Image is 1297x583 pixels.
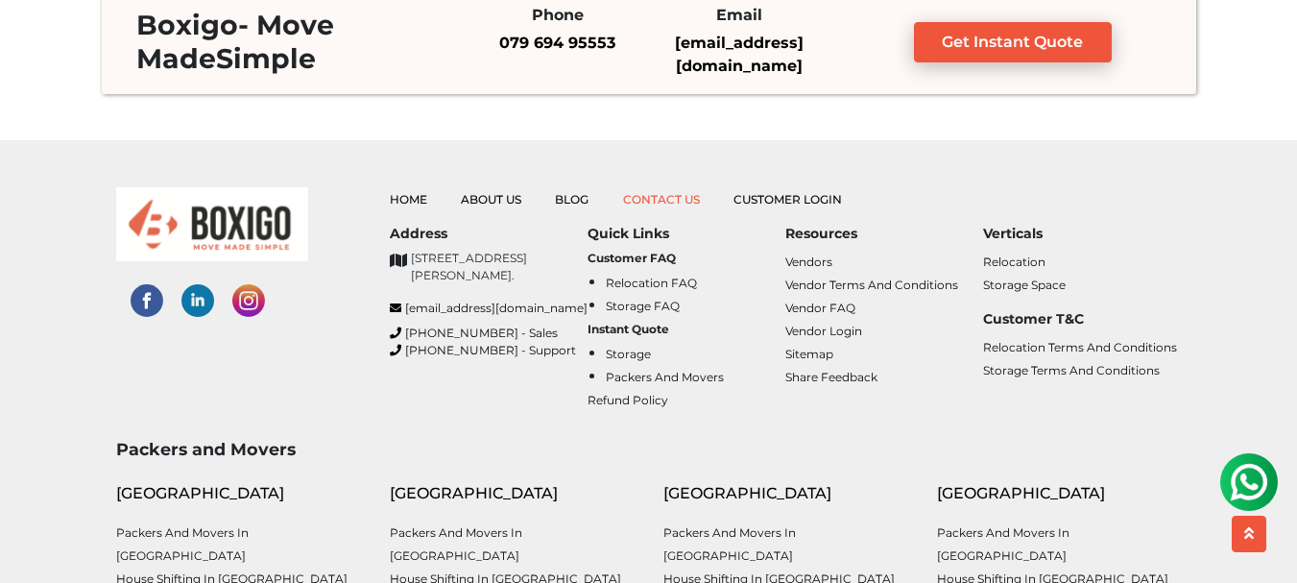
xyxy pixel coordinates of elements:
[937,482,1182,505] div: [GEOGRAPHIC_DATA]
[390,525,522,563] a: Packers and Movers in [GEOGRAPHIC_DATA]
[937,525,1069,563] a: Packers and Movers in [GEOGRAPHIC_DATA]
[588,226,785,242] h6: Quick Links
[136,9,238,41] span: Boxigo
[116,439,1182,459] h3: Packers and Movers
[390,192,427,206] a: Home
[675,34,804,75] a: [EMAIL_ADDRESS][DOMAIN_NAME]
[555,192,588,206] a: Blog
[733,192,842,206] a: Customer Login
[606,370,724,384] a: Packers and Movers
[461,192,521,206] a: About Us
[785,226,983,242] h6: Resources
[606,347,651,361] a: Storage
[588,322,669,336] b: Instant Quote
[390,342,588,359] a: [PHONE_NUMBER] - Support
[116,482,361,505] div: [GEOGRAPHIC_DATA]
[663,525,796,563] a: Packers and Movers in [GEOGRAPHIC_DATA]
[983,311,1181,328] h6: Customer T&C
[19,19,58,58] img: whatsapp-icon.svg
[662,6,816,24] h6: Email
[785,278,958,292] a: Vendor Terms and Conditions
[983,363,1160,377] a: Storage Terms and Conditions
[983,255,1045,269] a: Relocation
[663,482,908,505] div: [GEOGRAPHIC_DATA]
[785,255,832,269] a: Vendors
[588,393,668,407] a: Refund Policy
[390,325,588,342] a: [PHONE_NUMBER] - Sales
[116,525,249,563] a: Packers and Movers in [GEOGRAPHIC_DATA]
[181,284,214,317] img: linked-in-social-links
[116,187,308,261] img: boxigo_logo_small
[606,276,697,290] a: Relocation FAQ
[606,299,680,313] a: Storage FAQ
[411,250,588,284] p: [STREET_ADDRESS][PERSON_NAME].
[914,22,1113,62] a: Get Instant Quote
[983,278,1066,292] a: Storage Space
[785,347,833,361] a: Sitemap
[785,324,862,338] a: Vendor Login
[481,6,635,24] h6: Phone
[390,226,588,242] h6: Address
[785,301,855,315] a: Vendor FAQ
[785,370,877,384] a: Share Feedback
[131,284,163,317] img: facebook-social-links
[390,482,635,505] div: [GEOGRAPHIC_DATA]
[623,192,700,206] a: Contact Us
[216,42,316,75] span: Simple
[983,226,1181,242] h6: Verticals
[121,9,448,74] h3: - Move Made
[983,340,1177,354] a: Relocation Terms and Conditions
[588,251,676,265] b: Customer FAQ
[1232,516,1266,552] button: scroll up
[390,300,588,317] a: [EMAIL_ADDRESS][DOMAIN_NAME]
[232,284,265,317] img: instagram-social-links
[499,34,615,52] a: 079 694 95553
